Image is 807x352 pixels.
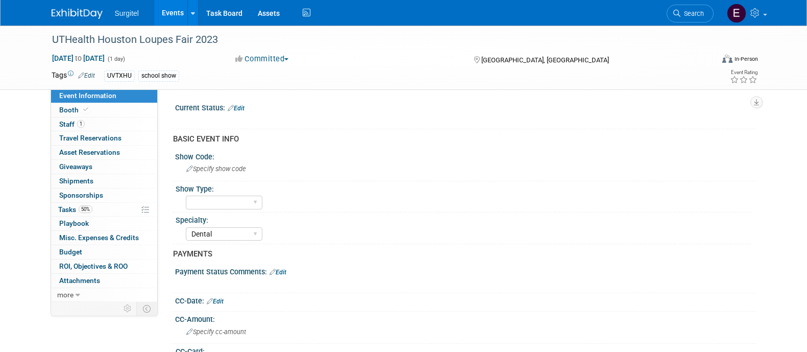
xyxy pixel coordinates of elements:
a: Misc. Expenses & Credits [51,231,157,245]
button: Committed [232,54,292,64]
span: Asset Reservations [59,148,120,156]
a: Edit [228,105,244,112]
a: Staff1 [51,118,157,131]
div: school show [138,71,179,81]
span: Misc. Expenses & Credits [59,233,139,242]
a: Edit [270,269,286,276]
span: Budget [59,248,82,256]
a: Booth [51,103,157,117]
span: Shipments [59,177,93,185]
a: Sponsorships [51,189,157,202]
span: Specify cc-amount [186,328,246,336]
div: CC-Amount: [175,312,756,324]
i: Booth reservation complete [83,107,88,112]
a: more [51,288,157,302]
span: Playbook [59,219,89,227]
a: Tasks50% [51,203,157,217]
a: Edit [78,72,95,79]
span: Attachments [59,276,100,285]
span: Event Information [59,91,116,100]
div: Show Type: [176,181,751,194]
td: Personalize Event Tab Strip [119,302,137,315]
span: 1 [77,120,85,128]
span: Sponsorships [59,191,103,199]
a: Travel Reservations [51,131,157,145]
span: ROI, Objectives & ROO [59,262,128,270]
span: Travel Reservations [59,134,121,142]
div: CC-Date: [175,293,756,307]
span: Specify show code [186,165,246,173]
a: Budget [51,245,157,259]
span: Staff [59,120,85,128]
div: PAYMENTS [173,249,748,260]
img: Event Coordinator [727,4,746,23]
div: Event Format [653,53,759,68]
div: Specialty: [176,213,751,225]
span: Tasks [58,205,92,214]
div: UVTXHU [104,71,135,81]
a: Asset Reservations [51,146,157,159]
a: Attachments [51,274,157,288]
span: to [74,54,83,62]
td: Toggle Event Tabs [136,302,157,315]
span: [GEOGRAPHIC_DATA], [GEOGRAPHIC_DATA] [481,56,609,64]
div: Current Status: [175,100,756,113]
span: 50% [79,205,92,213]
div: Show Code: [175,149,756,162]
img: ExhibitDay [52,9,103,19]
a: ROI, Objectives & ROO [51,260,157,273]
span: Search [680,10,704,17]
span: (1 day) [107,56,125,62]
a: Search [667,5,714,22]
div: Event Rating [730,70,757,75]
div: UTHealth Houston Loupes Fair 2023 [48,31,698,49]
span: Surgitel [115,9,139,17]
a: Edit [207,298,224,305]
a: Playbook [51,217,157,230]
span: Giveaways [59,162,92,171]
div: BASIC EVENT INFO [173,134,748,145]
a: Shipments [51,174,157,188]
span: Booth [59,106,90,114]
td: Tags [52,70,95,82]
span: more [57,291,74,299]
a: Giveaways [51,160,157,174]
span: [DATE] [DATE] [52,54,105,63]
div: Payment Status Comments: [175,264,756,277]
div: In-Person [734,55,758,63]
img: Format-Inperson.png [722,55,732,63]
a: Event Information [51,89,157,103]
